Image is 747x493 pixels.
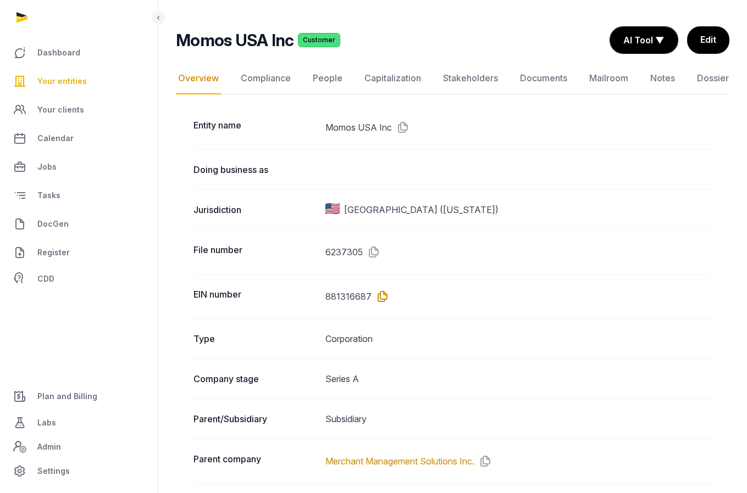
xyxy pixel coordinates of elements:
dt: Entity name [193,119,317,136]
span: [GEOGRAPHIC_DATA] ([US_STATE]) [344,203,499,216]
span: Labs [37,416,56,429]
a: Calendar [9,125,149,152]
a: Your entities [9,68,149,94]
a: Capitalization [362,63,423,94]
dt: Type [193,332,317,345]
a: Notes [648,63,677,94]
dt: Parent/Subsidiary [193,412,317,425]
dt: Parent company [193,452,317,470]
a: Mailroom [587,63,630,94]
dd: 881316687 [325,288,712,305]
span: Calendar [37,132,74,145]
a: CDD [9,268,149,290]
a: Compliance [239,63,293,94]
dt: EIN number [193,288,317,305]
a: Stakeholders [441,63,500,94]
dd: Subsidiary [325,412,712,425]
dt: Jurisdiction [193,203,317,216]
dd: Momos USA Inc [325,119,712,136]
span: Plan and Billing [37,390,97,403]
span: DocGen [37,217,69,231]
dd: Series A [325,372,712,385]
a: Admin [9,436,149,458]
span: CDD [37,272,54,285]
button: AI Tool ▼ [610,27,678,53]
dd: 6237305 [325,243,712,261]
a: Overview [176,63,221,94]
a: Documents [518,63,569,94]
span: Tasks [37,189,60,202]
span: Admin [37,440,61,453]
a: Jobs [9,154,149,180]
span: Register [37,246,70,259]
a: Edit [687,26,729,54]
a: Dashboard [9,40,149,66]
nav: Tabs [176,63,729,94]
dt: Doing business as [193,163,317,176]
a: Labs [9,410,149,436]
span: Dashboard [37,46,80,59]
span: Jobs [37,160,57,173]
a: People [311,63,345,94]
a: Your clients [9,97,149,123]
dd: Corporation [325,332,712,345]
a: Settings [9,458,149,484]
h2: Momos USA Inc [176,30,294,50]
a: Register [9,239,149,266]
dt: Company stage [193,372,317,385]
a: Dossier [695,63,731,94]
a: Plan and Billing [9,383,149,410]
dt: File number [193,243,317,261]
span: Your clients [37,103,84,116]
span: Your entities [37,75,87,88]
a: Tasks [9,182,149,209]
span: Customer [298,33,340,47]
a: Merchant Management Solutions Inc. [325,455,474,468]
span: Settings [37,464,70,478]
a: DocGen [9,211,149,237]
